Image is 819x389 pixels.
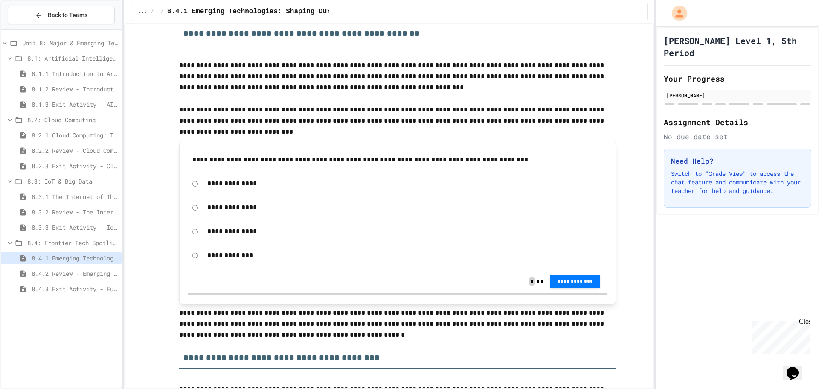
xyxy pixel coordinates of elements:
h2: Assignment Details [664,116,811,128]
span: 8.2.1 Cloud Computing: Transforming the Digital World [32,131,118,140]
span: Unit 8: Major & Emerging Technologies [22,38,118,47]
iframe: chat widget [783,355,810,380]
div: [PERSON_NAME] [666,91,809,99]
span: 8.1.3 Exit Activity - AI Detective [32,100,118,109]
span: 8.4.1 Emerging Technologies: Shaping Our Digital Future [32,254,118,263]
div: Chat with us now!Close [3,3,59,54]
span: Back to Teams [48,11,87,20]
span: 8.1.1 Introduction to Artificial Intelligence [32,69,118,78]
span: 8.4.3 Exit Activity - Future Tech Challenge [32,284,118,293]
p: Switch to "Grade View" to access the chat feature and communicate with your teacher for help and ... [671,170,804,195]
span: 8.1: Artificial Intelligence Basics [27,54,118,63]
div: My Account [663,3,689,23]
h3: Need Help? [671,156,804,166]
span: 8.1.2 Review - Introduction to Artificial Intelligence [32,85,118,94]
div: No due date set [664,132,811,142]
span: 8.4: Frontier Tech Spotlight [27,238,118,247]
span: 8.4.1 Emerging Technologies: Shaping Our Digital Future [167,6,392,17]
h1: [PERSON_NAME] Level 1, 5th Period [664,35,811,58]
span: 8.3.1 The Internet of Things and Big Data: Our Connected Digital World [32,192,118,201]
h2: Your Progress [664,73,811,85]
span: 8.2.2 Review - Cloud Computing [32,146,118,155]
span: / [151,8,154,15]
span: ... [138,8,148,15]
button: Back to Teams [8,6,115,24]
span: 8.3: IoT & Big Data [27,177,118,186]
span: 8.3.3 Exit Activity - IoT Data Detective Challenge [32,223,118,232]
span: 8.3.2 Review - The Internet of Things and Big Data [32,208,118,216]
span: / [161,8,164,15]
span: 8.2.3 Exit Activity - Cloud Service Detective [32,161,118,170]
span: 8.2: Cloud Computing [27,115,118,124]
iframe: chat widget [748,318,810,354]
span: 8.4.2 Review - Emerging Technologies: Shaping Our Digital Future [32,269,118,278]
